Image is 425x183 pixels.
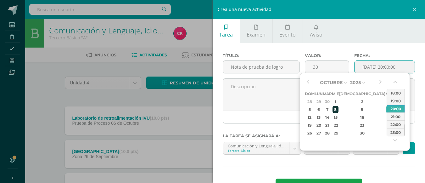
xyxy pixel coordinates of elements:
label: La tarea se asignará a: [223,134,415,138]
label: Título: [223,53,300,58]
span: Evento [279,31,296,38]
th: Vie [385,90,393,98]
div: Comunicación y Lenguaje, Idioma Español 'A' [228,142,284,148]
div: 6 [315,106,322,113]
input: Puntos máximos [305,61,349,73]
div: 13 [315,114,322,121]
th: Mar [323,90,332,98]
a: Examen [240,19,272,43]
div: 27 [315,129,322,137]
div: 23:00 [387,128,405,136]
div: 29 [333,129,338,137]
th: Mié [332,90,339,98]
span: Aviso [310,31,322,38]
div: 15 [333,114,338,121]
input: Título [223,61,299,73]
span: Octubre [320,80,343,85]
div: 1 [333,98,338,105]
div: 31 [386,129,392,137]
div: 28 [306,98,314,105]
div: 22 [333,122,338,129]
input: Fecha de entrega [355,61,415,73]
div: 3 [386,98,392,105]
span: Examen [247,31,266,38]
div: 12 [306,114,314,121]
th: [DEMOGRAPHIC_DATA] [339,90,385,98]
div: 20:00 [387,105,405,112]
div: 28 [324,129,331,137]
label: Valor: [305,53,349,58]
div: 21:00 [387,112,405,120]
div: 5 [306,106,314,113]
a: Aviso [303,19,329,43]
th: Dom [305,90,315,98]
div: 23 [344,122,381,129]
div: 2 [344,98,381,105]
div: 8 [333,106,338,113]
div: 16 [344,114,381,121]
span: 2025 [350,80,361,85]
div: 14 [324,114,331,121]
div: 24 [386,122,392,129]
div: 26 [306,129,314,137]
div: 30 [324,98,331,105]
div: 21 [324,122,331,129]
div: 19:00 [387,97,405,105]
div: 7 [324,106,331,113]
span: Tarea [219,31,233,38]
div: Tercero Básico [228,148,284,153]
div: 10 [386,106,392,113]
div: 18:00 [387,89,405,97]
div: 9 [344,106,381,113]
div: 22:00 [387,120,405,128]
div: 17 [386,114,392,121]
th: Lun [315,90,323,98]
div: 30 [344,129,381,137]
div: 20 [315,122,322,129]
a: Evento [273,19,303,43]
label: Fecha: [354,53,415,58]
div: 29 [315,98,322,105]
div: 19 [306,122,314,129]
a: Tarea [213,19,240,43]
a: Comunicación y Lenguaje, Idioma Español 'A'Tercero Básico [223,142,301,154]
